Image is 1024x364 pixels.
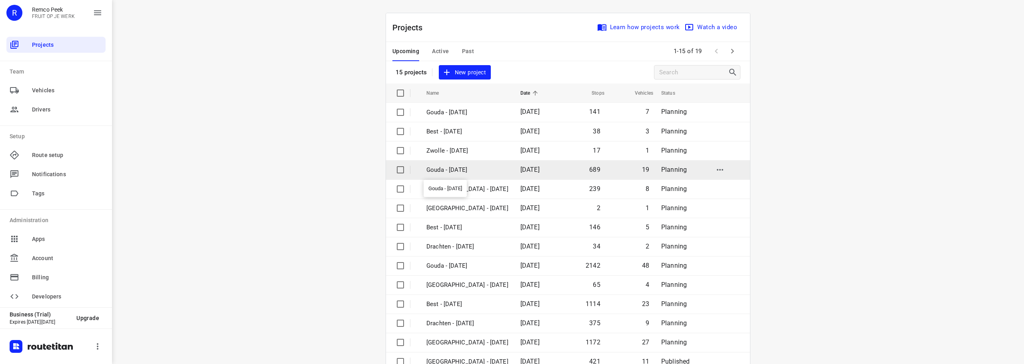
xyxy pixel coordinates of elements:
[426,300,508,309] p: Best - Wednesday
[642,262,649,269] span: 48
[597,204,600,212] span: 2
[520,127,540,135] span: [DATE]
[646,281,649,288] span: 4
[6,5,22,21] div: R
[661,147,687,154] span: Planning
[426,88,450,98] span: Name
[6,250,106,266] div: Account
[661,204,687,212] span: Planning
[659,66,728,79] input: Search projects
[642,338,649,346] span: 27
[520,88,541,98] span: Date
[444,68,486,78] span: New project
[661,300,687,308] span: Planning
[661,185,687,193] span: Planning
[520,319,540,327] span: [DATE]
[520,108,540,115] span: [DATE]
[6,101,106,117] div: Drivers
[426,204,508,213] p: Antwerpen - Thursday
[520,338,540,346] span: [DATE]
[642,166,649,173] span: 19
[581,88,604,98] span: Stops
[520,223,540,231] span: [DATE]
[708,43,724,59] span: Previous Page
[586,338,600,346] span: 1172
[661,262,687,269] span: Planning
[32,14,75,19] p: FRUIT OP JE WERK
[593,127,600,135] span: 38
[426,146,508,155] p: Zwolle - [DATE]
[32,105,102,114] span: Drivers
[661,88,686,98] span: Status
[392,22,429,34] p: Projects
[32,189,102,198] span: Tags
[661,338,687,346] span: Planning
[10,68,106,76] p: Team
[6,231,106,247] div: Apps
[432,46,449,56] span: Active
[462,46,474,56] span: Past
[589,108,600,115] span: 141
[6,166,106,182] div: Notifications
[661,243,687,250] span: Planning
[646,204,649,212] span: 1
[32,86,102,95] span: Vehicles
[520,300,540,308] span: [DATE]
[520,281,540,288] span: [DATE]
[6,185,106,201] div: Tags
[624,88,653,98] span: Vehicles
[593,147,600,154] span: 17
[589,319,600,327] span: 375
[520,185,540,193] span: [DATE]
[642,300,649,308] span: 23
[6,269,106,285] div: Billing
[589,185,600,193] span: 239
[32,254,102,263] span: Account
[646,243,649,250] span: 2
[426,319,508,328] p: Drachten - Wednesday
[426,280,508,290] p: Antwerpen - Wednesday
[724,43,740,59] span: Next Page
[32,6,75,13] p: Remco Peek
[646,185,649,193] span: 8
[10,311,70,318] p: Business (Trial)
[439,65,491,80] button: New project
[6,288,106,304] div: Developers
[661,166,687,173] span: Planning
[426,242,508,251] p: Drachten - Thursday
[10,319,70,325] p: Expires [DATE][DATE]
[586,262,600,269] span: 2142
[589,166,600,173] span: 689
[661,108,687,115] span: Planning
[392,46,419,56] span: Upcoming
[6,37,106,53] div: Projects
[6,147,106,163] div: Route setup
[589,223,600,231] span: 146
[646,108,649,115] span: 7
[426,127,508,136] p: Best - [DATE]
[426,338,508,347] p: Zwolle - Wednesday
[76,315,99,321] span: Upgrade
[6,82,106,98] div: Vehicles
[426,223,508,232] p: Best - Thursday
[646,223,649,231] span: 5
[646,147,649,154] span: 1
[520,147,540,154] span: [DATE]
[586,300,600,308] span: 1114
[70,311,106,325] button: Upgrade
[426,165,508,175] p: Gouda - [DATE]
[520,204,540,212] span: [DATE]
[661,223,687,231] span: Planning
[520,262,540,269] span: [DATE]
[426,185,508,194] p: Zwolle - Thursday
[32,235,102,243] span: Apps
[426,108,508,117] p: Gouda - [DATE]
[593,243,600,250] span: 34
[10,132,106,141] p: Setup
[670,43,705,60] span: 1-15 of 19
[10,216,106,225] p: Administration
[646,127,649,135] span: 3
[520,243,540,250] span: [DATE]
[728,68,740,77] div: Search
[32,292,102,301] span: Developers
